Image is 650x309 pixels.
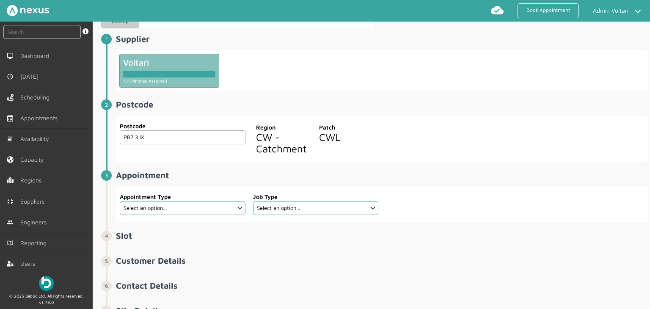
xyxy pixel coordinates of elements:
[116,231,648,240] h2: Slot ️️️
[256,123,312,132] label: Region
[116,99,648,109] h2: Postcode ️️️
[20,219,50,226] span: Engineers
[116,170,648,180] h2: Appointment ️️️
[120,121,245,130] label: Postcode
[123,58,215,67] div: Voltari
[319,131,341,143] span: CWL
[7,94,14,101] img: scheduling-left-menu.svg
[116,34,648,44] h2: Supplier ️️️
[518,3,579,18] a: Book Appointment
[20,156,47,163] span: Capacity
[20,260,39,267] span: Users
[490,3,504,17] img: md-cloud-done.svg
[7,260,14,267] img: user-left-menu.svg
[7,5,49,16] img: Nexus
[7,52,14,59] img: md-desktop.svg
[20,94,53,101] span: Scheduling
[7,240,14,246] img: md-book.svg
[7,219,14,226] img: md-people.svg
[39,276,54,291] img: Beboc Logo
[20,240,50,246] span: Reporting
[20,177,45,184] span: Regions
[3,25,81,39] input: Search by: Ref, PostCode, MPAN, MPRN, Account, Customer
[319,123,375,132] label: Patch
[123,78,167,83] small: 131 Patches Assigned
[120,192,245,201] label: Appointment Type
[20,73,42,80] span: [DATE]
[7,198,14,205] img: md-contract.svg
[7,156,14,163] img: capacity-left-menu.svg
[20,198,48,205] span: Suppliers
[116,256,648,265] h2: Customer Details ️️️
[116,281,648,290] h2: Contact Details
[101,14,139,28] button: Lookup
[7,115,14,121] img: appointments-left-menu.svg
[20,52,52,59] span: Dashboard
[256,131,307,155] span: CW - Catchment
[7,73,14,80] img: md-time.svg
[20,135,52,142] span: Availability
[253,192,378,201] label: Job Type
[7,177,14,184] img: regions.left-menu.svg
[7,135,14,142] img: md-list.svg
[20,115,61,121] span: Appointments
